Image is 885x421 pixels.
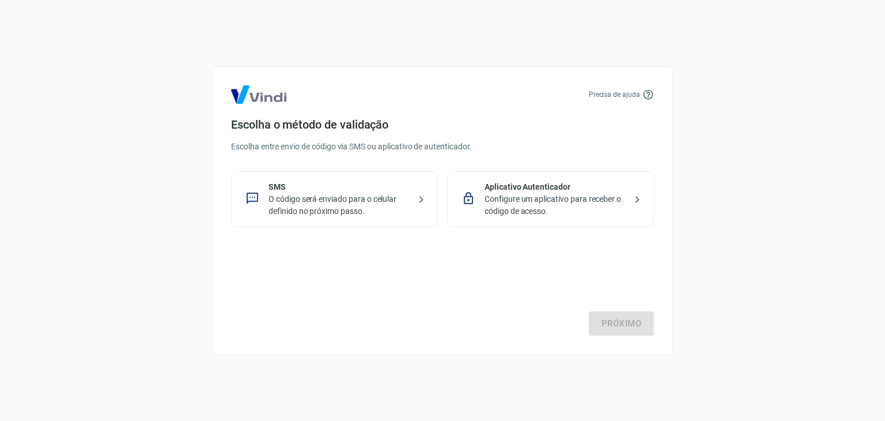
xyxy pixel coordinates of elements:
h4: Escolha o método de validação [231,118,654,131]
p: SMS [268,181,410,193]
p: Aplicativo Autenticador [485,181,626,193]
div: SMSO código será enviado para o celular definido no próximo passo. [231,171,438,227]
p: Configure um aplicativo para receber o código de acesso. [485,193,626,217]
img: Logo Vind [231,85,286,104]
p: Precisa de ajuda [589,89,640,100]
div: Aplicativo AutenticadorConfigure um aplicativo para receber o código de acesso. [447,171,654,227]
p: O código será enviado para o celular definido no próximo passo. [268,193,410,217]
p: Escolha entre envio de código via SMS ou aplicativo de autenticador. [231,141,654,153]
